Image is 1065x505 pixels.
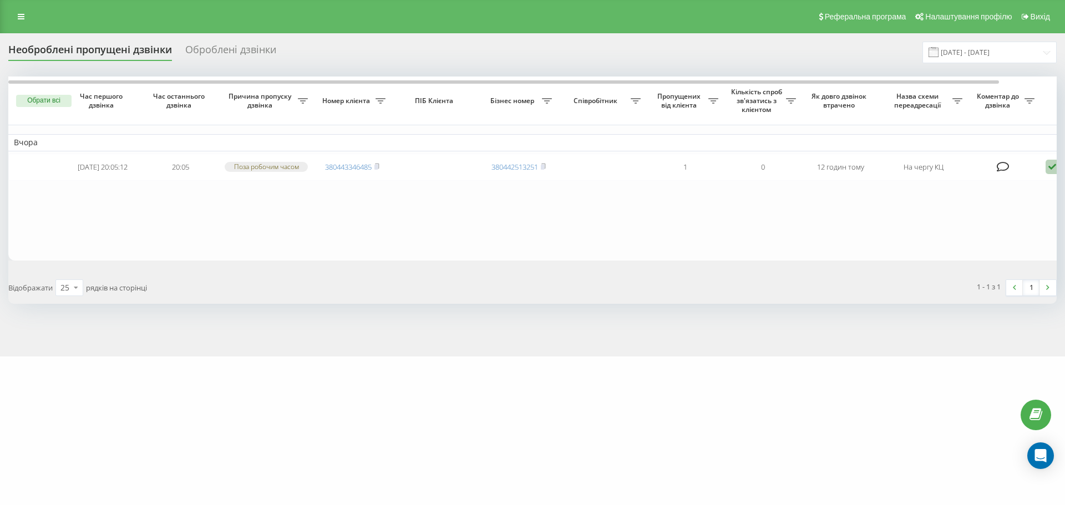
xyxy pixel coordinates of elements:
div: 25 [60,282,69,293]
td: 12 годин тому [802,154,879,181]
div: Поза робочим часом [225,162,308,171]
td: 20:05 [141,154,219,181]
span: Вихід [1031,12,1050,21]
span: Налаштування профілю [925,12,1012,21]
button: Обрати всі [16,95,72,107]
span: Пропущених від клієнта [652,92,708,109]
span: Кількість спроб зв'язатись з клієнтом [729,88,786,114]
span: рядків на сторінці [86,283,147,293]
span: Реферальна програма [825,12,906,21]
span: Бізнес номер [485,96,542,105]
td: 0 [724,154,802,181]
td: На чергу КЦ [879,154,968,181]
a: 380443346485 [325,162,372,172]
span: Назва схеми переадресації [885,92,952,109]
div: Open Intercom Messenger [1027,442,1054,469]
span: ПІБ Клієнта [400,96,470,105]
span: Номер клієнта [319,96,376,105]
div: Оброблені дзвінки [185,44,276,61]
td: 1 [646,154,724,181]
span: Як довго дзвінок втрачено [810,92,870,109]
a: 1 [1023,280,1039,295]
span: Коментар до дзвінка [973,92,1025,109]
span: Час останнього дзвінка [150,92,210,109]
td: [DATE] 20:05:12 [64,154,141,181]
div: Необроблені пропущені дзвінки [8,44,172,61]
span: Відображати [8,283,53,293]
span: Час першого дзвінка [73,92,133,109]
span: Причина пропуску дзвінка [225,92,298,109]
a: 380442513251 [491,162,538,172]
div: 1 - 1 з 1 [977,281,1001,292]
span: Співробітник [563,96,631,105]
